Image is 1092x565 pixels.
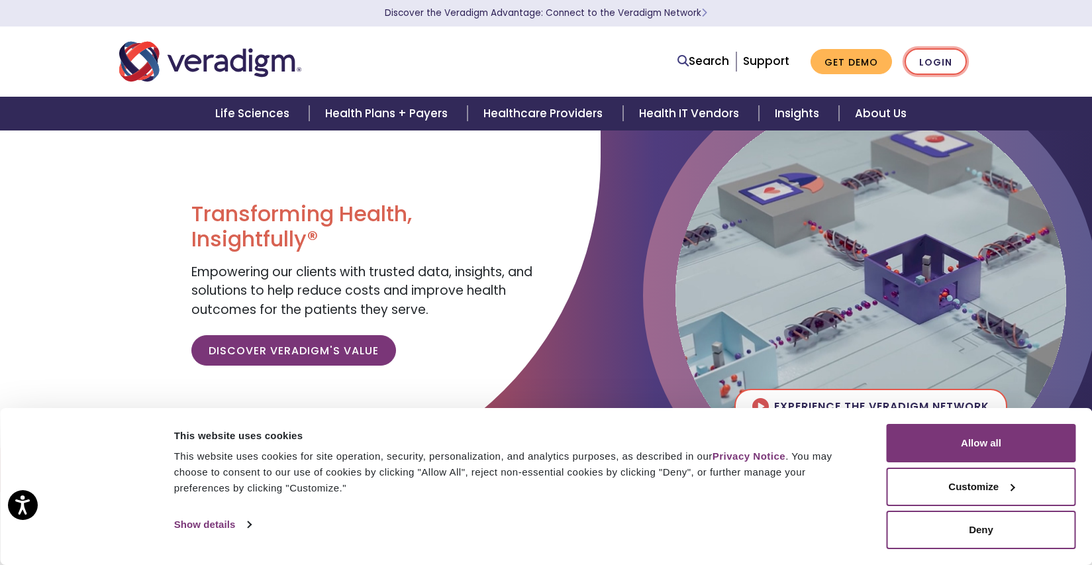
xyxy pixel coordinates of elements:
[887,468,1076,506] button: Customize
[468,97,622,130] a: Healthcare Providers
[191,335,396,366] a: Discover Veradigm's Value
[623,97,759,130] a: Health IT Vendors
[385,7,707,19] a: Discover the Veradigm Advantage: Connect to the Veradigm NetworkLearn More
[701,7,707,19] span: Learn More
[759,97,839,130] a: Insights
[199,97,309,130] a: Life Sciences
[191,201,536,252] h1: Transforming Health, Insightfully®
[174,448,857,496] div: This website uses cookies for site operation, security, personalization, and analytics purposes, ...
[174,428,857,444] div: This website uses cookies
[677,52,729,70] a: Search
[743,53,789,69] a: Support
[905,48,967,76] a: Login
[839,97,922,130] a: About Us
[174,515,251,535] a: Show details
[191,263,532,319] span: Empowering our clients with trusted data, insights, and solutions to help reduce costs and improv...
[309,97,468,130] a: Health Plans + Payers
[119,40,301,83] img: Veradigm logo
[811,49,892,75] a: Get Demo
[838,470,1076,549] iframe: Drift Chat Widget
[713,450,785,462] a: Privacy Notice
[887,424,1076,462] button: Allow all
